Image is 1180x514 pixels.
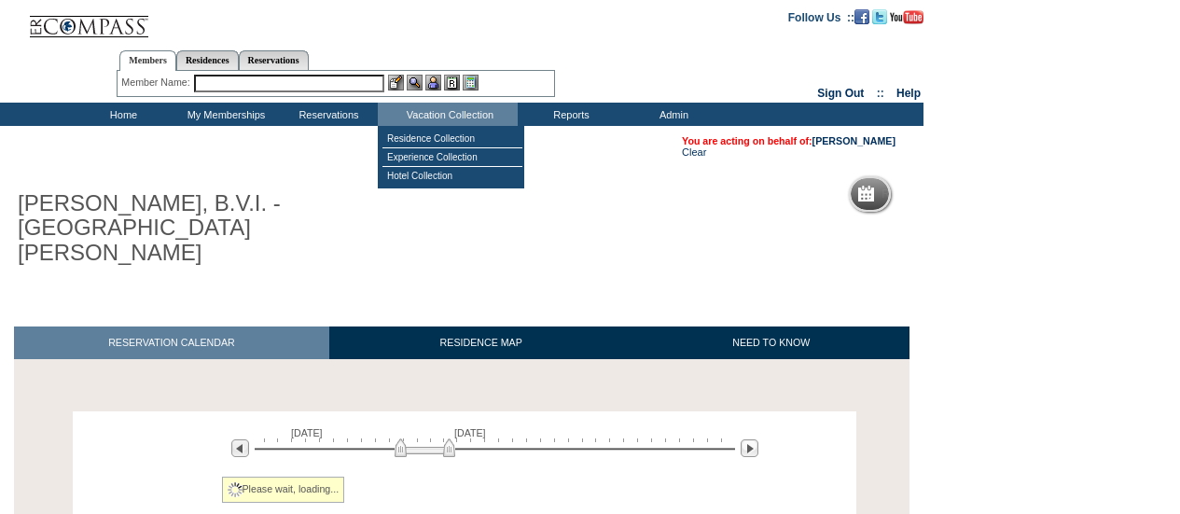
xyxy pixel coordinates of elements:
[632,326,909,359] a: NEED TO KNOW
[407,75,423,90] img: View
[228,482,243,497] img: spinner2.gif
[176,50,239,70] a: Residences
[173,103,275,126] td: My Memberships
[463,75,479,90] img: b_calculator.gif
[121,75,193,90] div: Member Name:
[14,326,329,359] a: RESERVATION CALENDAR
[222,477,345,503] div: Please wait, loading...
[275,103,378,126] td: Reservations
[817,87,864,100] a: Sign Out
[329,326,633,359] a: RESIDENCE MAP
[682,146,706,158] a: Clear
[70,103,173,126] td: Home
[382,148,522,167] td: Experience Collection
[518,103,620,126] td: Reports
[291,427,323,438] span: [DATE]
[444,75,460,90] img: Reservations
[812,135,895,146] a: [PERSON_NAME]
[382,167,522,185] td: Hotel Collection
[14,188,432,269] h1: [PERSON_NAME], B.V.I. - [GEOGRAPHIC_DATA][PERSON_NAME]
[382,130,522,148] td: Residence Collection
[890,10,923,21] a: Subscribe to our YouTube Channel
[378,103,518,126] td: Vacation Collection
[890,10,923,24] img: Subscribe to our YouTube Channel
[882,188,1024,201] h5: Reservation Calendar
[454,427,486,438] span: [DATE]
[239,50,309,70] a: Reservations
[877,87,884,100] span: ::
[231,439,249,457] img: Previous
[872,9,887,24] img: Follow us on Twitter
[788,9,854,24] td: Follow Us ::
[741,439,758,457] img: Next
[425,75,441,90] img: Impersonate
[854,9,869,24] img: Become our fan on Facebook
[872,10,887,21] a: Follow us on Twitter
[682,135,895,146] span: You are acting on behalf of:
[119,50,176,71] a: Members
[896,87,921,100] a: Help
[620,103,723,126] td: Admin
[854,10,869,21] a: Become our fan on Facebook
[388,75,404,90] img: b_edit.gif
